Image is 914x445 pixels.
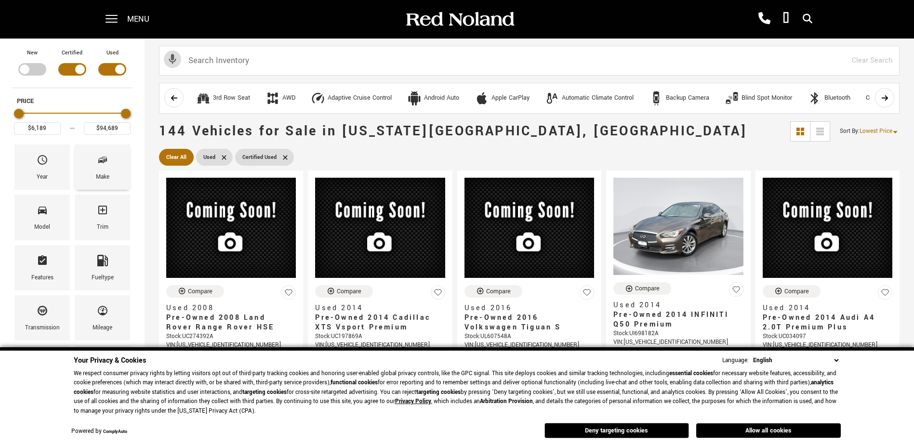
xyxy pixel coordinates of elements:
button: Apple CarPlayApple CarPlay [469,88,535,108]
button: Backup CameraBackup Camera [644,88,715,108]
div: ColorColor [75,345,130,391]
button: scroll left [164,88,184,107]
div: Stock : UI698182A [613,329,743,338]
div: Bluetooth [824,94,850,103]
div: VIN: [US_VEHICLE_IDENTIFICATION_NUMBER] [613,338,743,347]
div: Transmission [25,323,60,333]
div: Year [37,172,48,183]
button: BluetoothBluetooth [802,88,856,108]
div: Bluetooth [808,91,822,105]
div: Compare [188,287,212,296]
input: Minimum [14,122,61,135]
div: Price [14,105,131,135]
div: Automatic Climate Control [545,91,559,105]
button: Save Vehicle [878,285,892,304]
span: Sort By : [840,127,860,135]
button: Automatic Climate ControlAutomatic Climate Control [540,88,639,108]
div: 3rd Row Seat [213,94,250,103]
span: Model [37,202,48,222]
strong: Arbitration Provision [480,397,533,406]
div: VIN: [US_VEHICLE_IDENTIFICATION_NUMBER] [166,341,296,350]
a: Used 2008Pre-Owned 2008 Land Rover Range Rover HSE [166,303,296,332]
button: Save Vehicle [580,285,594,304]
span: Used 2014 [315,303,437,313]
div: AWD [265,91,280,105]
button: Allow all cookies [696,423,841,438]
input: Maximum [84,122,131,135]
div: Minimum Price [14,109,24,118]
button: Android AutoAndroid Auto [402,88,464,108]
span: Used [203,151,215,163]
img: Red Noland Auto Group [404,11,515,28]
img: 2016 Volkswagen Tiguan S [464,178,594,278]
div: Compare [635,284,660,293]
span: Used 2014 [613,301,736,310]
div: AWD [282,94,295,103]
span: Features [37,252,48,273]
div: Apple CarPlay [475,91,489,105]
svg: Click to toggle on voice search [164,51,181,68]
div: Trim [97,222,108,233]
div: 3rd Row Seat [196,91,211,105]
span: Trim [97,202,108,222]
div: Blind Spot Monitor [725,91,739,105]
div: Stock : UC197869A [315,332,445,341]
button: Compare Vehicle [613,282,671,295]
span: Lowest Price [860,127,892,135]
div: MileageMileage [75,295,130,340]
span: Clear All [166,151,186,163]
div: FeaturesFeatures [14,245,70,290]
div: Compare [784,287,809,296]
button: Compare Vehicle [315,285,373,298]
button: Adaptive Cruise ControlAdaptive Cruise Control [305,88,397,108]
div: VIN: [US_VEHICLE_IDENTIFICATION_NUMBER] [763,341,892,350]
span: Pre-Owned 2008 Land Rover Range Rover HSE [166,313,289,332]
span: Mileage [97,302,108,323]
div: Model [34,222,50,233]
label: Used [106,48,119,58]
strong: essential cookies [669,369,713,378]
button: Save Vehicle [431,285,445,304]
div: Compare [337,287,361,296]
div: Fueltype [92,273,114,283]
div: Android Auto [407,91,422,105]
span: Make [97,152,108,172]
div: TrimTrim [75,195,130,240]
span: Year [37,152,48,172]
div: Android Auto [424,94,459,103]
a: ComplyAuto [103,429,127,435]
input: Search Inventory [159,46,900,76]
div: Make [96,172,109,183]
div: YearYear [14,144,70,190]
span: Fueltype [97,252,108,273]
div: Filter by Vehicle Type [12,48,132,88]
label: Certified [62,48,82,58]
div: FueltypeFueltype [75,245,130,290]
span: 144 Vehicles for Sale in [US_STATE][GEOGRAPHIC_DATA], [GEOGRAPHIC_DATA] [159,122,747,141]
div: Apple CarPlay [491,94,530,103]
div: Maximum Price [121,109,131,118]
span: Used 2014 [763,303,885,313]
div: Blind Spot Monitor [742,94,792,103]
button: Compare Vehicle [166,285,224,298]
label: New [27,48,38,58]
span: Pre-Owned 2014 Audi A4 2.0T Premium Plus [763,313,885,332]
div: VIN: [US_VEHICLE_IDENTIFICATION_NUMBER] [464,341,594,350]
a: Used 2014Pre-Owned 2014 Audi A4 2.0T Premium Plus [763,303,892,332]
div: Adaptive Cruise Control [328,94,392,103]
button: scroll right [875,88,894,107]
div: Backup Camera [649,91,663,105]
div: TransmissionTransmission [14,295,70,340]
span: Pre-Owned 2014 INFINITI Q50 Premium [613,310,736,329]
strong: analytics cookies [74,379,834,396]
button: Save Vehicle [281,285,296,304]
div: Features [31,273,53,283]
a: Privacy Policy [395,397,431,406]
div: Backup Camera [666,94,709,103]
button: Compare Vehicle [763,285,821,298]
button: AWDAWD [260,88,301,108]
div: Stock : UC034097 [763,332,892,341]
div: Automatic Climate Control [562,94,634,103]
a: Used 2014Pre-Owned 2014 Cadillac XTS Vsport Premium [315,303,445,332]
